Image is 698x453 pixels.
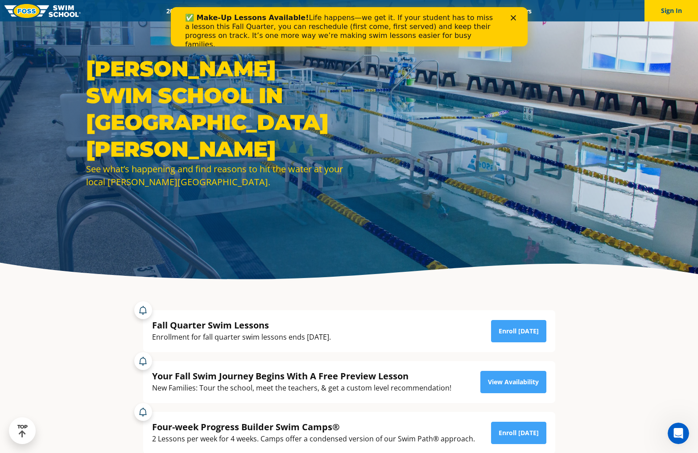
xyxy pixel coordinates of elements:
[380,7,475,15] a: Swim Like [PERSON_NAME]
[86,55,345,162] h1: [PERSON_NAME] Swim School in [GEOGRAPHIC_DATA][PERSON_NAME]
[171,7,528,46] iframe: Intercom live chat banner
[152,331,331,343] div: Enrollment for fall quarter swim lessons ends [DATE].
[491,422,546,444] a: Enroll [DATE]
[159,7,215,15] a: 2025 Calendar
[152,382,451,394] div: New Families: Tour the school, meet the teachers, & get a custom level recommendation!
[152,433,475,445] div: 2 Lessons per week for 4 weeks. Camps offer a condensed version of our Swim Path® approach.
[4,4,81,18] img: FOSS Swim School Logo
[252,7,330,15] a: Swim Path® Program
[330,7,380,15] a: About FOSS
[152,370,451,382] div: Your Fall Swim Journey Begins With A Free Preview Lesson
[14,6,328,42] div: Life happens—we get it. If your student has to miss a lesson this Fall Quarter, you can reschedul...
[480,371,546,393] a: View Availability
[491,320,546,342] a: Enroll [DATE]
[474,7,502,15] a: Blog
[215,7,252,15] a: Schools
[668,423,689,444] iframe: Intercom live chat
[502,7,539,15] a: Careers
[86,162,345,188] div: See what’s happening and find reasons to hit the water at your local [PERSON_NAME][GEOGRAPHIC_DATA].
[340,8,349,13] div: Close
[17,424,28,438] div: TOP
[14,6,138,15] b: ✅ Make-Up Lessons Available!
[152,319,331,331] div: Fall Quarter Swim Lessons
[152,421,475,433] div: Four-week Progress Builder Swim Camps®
